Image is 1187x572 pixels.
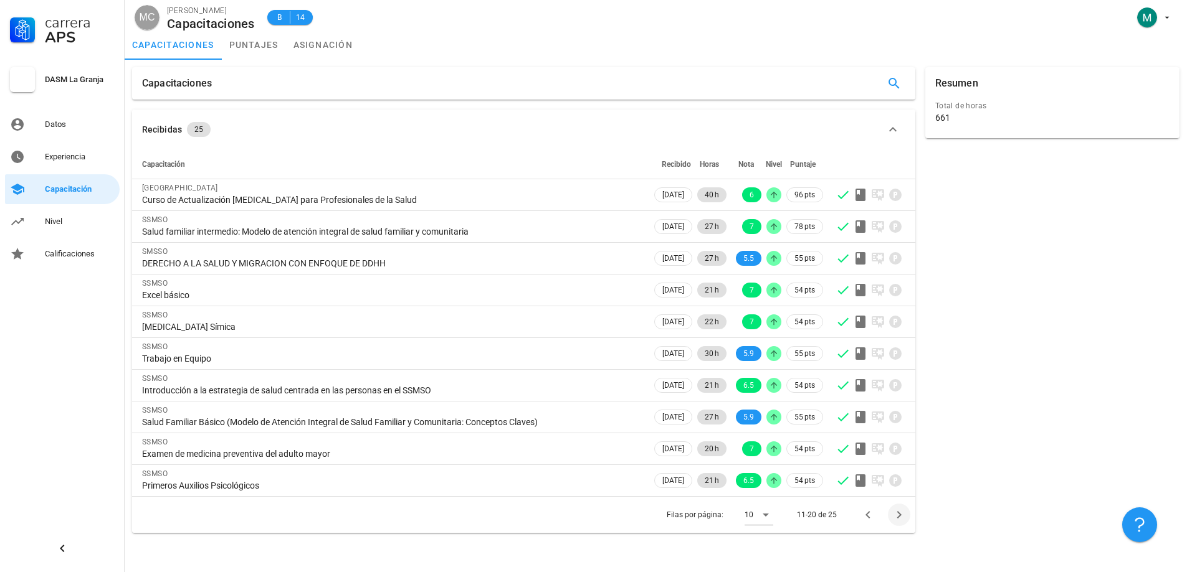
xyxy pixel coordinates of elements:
[662,315,684,329] span: [DATE]
[194,122,203,137] span: 25
[662,347,684,360] span: [DATE]
[794,347,815,360] span: 55 pts
[750,441,754,456] span: 7
[142,67,212,100] div: Capacitaciones
[662,220,684,233] span: [DATE]
[142,160,185,169] span: Capacitación
[45,15,115,30] div: Carrera
[794,284,815,296] span: 54 pts
[935,67,978,100] div: Resumen
[142,406,168,415] span: SSMSO
[705,410,719,424] span: 27 h
[5,207,120,237] a: Nivel
[142,438,168,446] span: SSMSO
[45,184,115,194] div: Capacitación
[766,160,782,169] span: Nivel
[5,239,120,269] a: Calificaciones
[142,123,182,136] div: Recibidas
[142,215,168,224] span: SSMSO
[167,4,255,17] div: [PERSON_NAME]
[132,149,652,179] th: Capacitación
[142,184,218,192] span: [GEOGRAPHIC_DATA]
[705,441,719,456] span: 20 h
[745,509,753,520] div: 10
[935,112,950,123] div: 661
[142,247,168,256] span: SMSSO
[705,346,719,361] span: 30 h
[1137,7,1157,27] div: avatar
[764,149,784,179] th: Nivel
[705,473,719,488] span: 21 h
[142,321,642,332] div: [MEDICAL_DATA] Símica
[790,160,816,169] span: Puntaje
[142,342,168,351] span: SSMSO
[750,283,754,298] span: 7
[794,443,815,455] span: 54 pts
[5,142,120,172] a: Experiencia
[45,120,115,129] div: Datos
[222,30,286,60] a: puntajes
[705,251,719,266] span: 27 h
[750,314,754,329] span: 7
[743,251,754,266] span: 5.5
[662,442,684,456] span: [DATE]
[743,410,754,424] span: 5.9
[132,110,915,149] button: Recibidas 25
[662,160,691,169] span: Recibido
[857,504,879,526] button: Página anterior
[705,314,719,329] span: 22 h
[662,251,684,265] span: [DATE]
[743,346,754,361] span: 5.9
[142,258,642,269] div: DERECHO A LA SALUD Y MIGRACION CON ENFOQUE DE DDHH
[275,11,285,24] span: B
[142,194,642,205] div: Curso de Actualización [MEDICAL_DATA] para Profesionales de la Salud
[135,5,160,30] div: avatar
[750,219,754,234] span: 7
[784,149,826,179] th: Puntaje
[797,509,837,520] div: 11-20 de 25
[705,219,719,234] span: 27 h
[167,17,255,30] div: Capacitaciones
[794,316,815,328] span: 54 pts
[705,378,719,393] span: 21 h
[745,505,773,525] div: 10Filas por página:
[662,378,684,392] span: [DATE]
[743,378,754,393] span: 6.5
[142,289,642,301] div: Excel básico
[662,410,684,424] span: [DATE]
[662,188,684,202] span: [DATE]
[5,174,120,204] a: Capacitación
[700,160,719,169] span: Horas
[662,283,684,297] span: [DATE]
[743,473,754,488] span: 6.5
[695,149,729,179] th: Horas
[142,279,168,288] span: SSMSO
[888,504,910,526] button: Página siguiente
[142,480,642,491] div: Primeros Auxilios Psicológicos
[729,149,764,179] th: Nota
[794,189,815,201] span: 96 pts
[142,311,168,319] span: SSMSO
[45,30,115,45] div: APS
[140,5,155,30] span: MC
[662,474,684,487] span: [DATE]
[667,497,773,533] div: Filas por página:
[705,187,719,202] span: 40 h
[794,474,815,487] span: 54 pts
[142,448,642,459] div: Examen de medicina preventiva del adulto mayor
[45,249,115,259] div: Calificaciones
[794,220,815,233] span: 78 pts
[286,30,361,60] a: asignación
[5,110,120,139] a: Datos
[142,469,168,478] span: SSMSO
[750,187,754,202] span: 6
[794,252,815,265] span: 55 pts
[142,353,642,364] div: Trabajo en Equipo
[794,411,815,423] span: 55 pts
[142,374,168,383] span: SSMSO
[142,226,642,237] div: Salud familiar intermedio: Modelo de atención integral de salud familiar y comunitaria
[295,11,305,24] span: 14
[652,149,695,179] th: Recibido
[125,30,222,60] a: capacitaciones
[45,217,115,227] div: Nivel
